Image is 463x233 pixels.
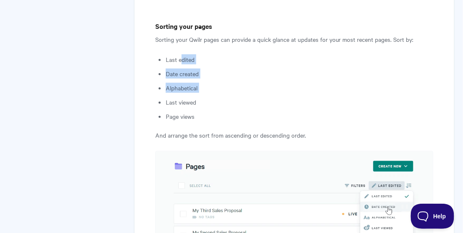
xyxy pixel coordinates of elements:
li: Page views [166,111,433,121]
li: Last viewed [166,97,433,107]
iframe: Toggle Customer Support [411,204,455,229]
li: Last edited [166,54,433,64]
p: And arrange the sort from ascending or descending order. [155,130,433,140]
h4: Sorting your pages [155,21,433,31]
p: Sorting your Qwilr pages can provide a quick glance at updates for your most recent pages. Sort by: [155,34,433,44]
li: Date created [166,69,433,79]
li: Alphabetical [166,83,433,93]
